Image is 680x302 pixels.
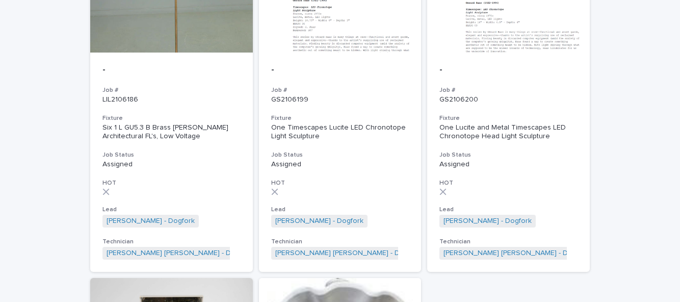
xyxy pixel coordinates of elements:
a: [PERSON_NAME] - Dogfork [275,217,363,225]
h3: Lead [271,206,409,214]
h3: Job Status [102,151,241,159]
div: One Lucite and Metal Timescapes LED Chronotope Head Light Sculpture [439,123,578,141]
div: Six 1 L GU5.3 B Brass [PERSON_NAME] Architectural FL's, Low Voltage [102,123,241,141]
p: Assigned [439,160,578,169]
p: - [439,65,578,76]
p: GS2106199 [271,95,409,104]
h3: Job # [439,86,578,94]
h3: Technician [102,238,241,246]
h3: Job Status [271,151,409,159]
a: [PERSON_NAME] - Dogfork [107,217,195,225]
a: [PERSON_NAME] [PERSON_NAME] - Dogfork - Technician [275,249,462,258]
a: [PERSON_NAME] - Dogfork [443,217,532,225]
a: [PERSON_NAME] [PERSON_NAME] - Dogfork - Technician [443,249,630,258]
h3: Job # [271,86,409,94]
p: Assigned [271,160,409,169]
p: - [271,65,409,76]
h3: Fixture [102,114,241,122]
p: LIL2106186 [102,95,241,104]
h3: Technician [439,238,578,246]
h3: Fixture [439,114,578,122]
p: - [102,65,241,76]
p: Assigned [102,160,241,169]
h3: HOT [439,179,578,187]
h3: Job # [102,86,241,94]
div: One Timescapes Lucite LED Chronotope Light Sculpture [271,123,409,141]
h3: Job Status [439,151,578,159]
h3: HOT [102,179,241,187]
h3: Fixture [271,114,409,122]
p: GS2106200 [439,95,578,104]
h3: Lead [439,206,578,214]
h3: Lead [102,206,241,214]
h3: Technician [271,238,409,246]
a: [PERSON_NAME] [PERSON_NAME] - Dogfork - Technician [107,249,293,258]
h3: HOT [271,179,409,187]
